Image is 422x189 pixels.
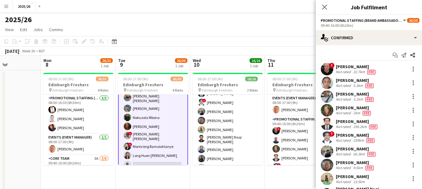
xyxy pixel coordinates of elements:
[277,127,281,131] span: !
[336,146,377,152] div: [PERSON_NAME]
[367,152,375,157] span: Fee
[352,69,366,74] div: 22.7km
[250,58,262,63] span: 16/16
[336,160,375,165] div: [PERSON_NAME]
[336,91,375,97] div: [PERSON_NAME]
[43,82,113,87] h3: Edinburgh Freshers
[277,163,281,167] span: !
[364,97,375,102] div: Crew has different fees then in role
[171,77,183,81] span: 26/30
[336,78,375,83] div: [PERSON_NAME]
[118,73,188,165] app-job-card: 08:00-17:00 (9h)26/30Edinburgh Freshers Edinburgh Freshers4 Roles![PERSON_NAME][PERSON_NAME][PERS...
[336,174,369,179] div: [PERSON_NAME]
[336,132,376,138] div: [PERSON_NAME]
[336,138,352,143] div: Not rated
[272,77,298,81] span: 08:00-17:00 (9h)
[336,97,352,102] div: Not rated
[267,73,337,165] app-job-card: 08:00-17:00 (9h)16/16Edinburgh Freshers Edinburgh Freshers2 RolesEvents (Event Manager)1/108:00-1...
[47,26,66,34] a: Comms
[5,48,19,54] div: [DATE]
[42,61,52,68] span: 8
[329,63,335,68] span: !
[364,83,375,88] div: Crew has different fees then in role
[48,77,74,81] span: 08:00-17:00 (9h)
[336,119,379,124] div: [PERSON_NAME]
[43,95,113,134] app-card-role: Promotional Staffing (Team Leader)3/308:00-16:30 (8h30m)[PERSON_NAME][PERSON_NAME][PERSON_NAME]
[336,165,352,170] div: Not rated
[198,77,223,81] span: 08:00-17:00 (9h)
[100,58,113,63] span: 26/33
[407,18,420,23] span: 26/30
[128,132,132,135] span: !
[368,124,379,129] div: Crew has different fees then in role
[117,61,125,68] span: 9
[321,18,407,23] button: Promotional Staffing (Brand Ambassadors)
[245,77,258,81] span: 16/16
[336,105,372,111] div: [PERSON_NAME]
[13,0,36,12] button: 2025/26
[316,3,422,11] h3: Job Fulfilment
[321,18,402,23] span: Promotional Staffing (Brand Ambassadors)
[43,58,52,63] span: Mon
[336,83,352,88] div: Not rated
[43,134,113,155] app-card-role: Events (Event Manager)1/108:00-17:00 (9h)[PERSON_NAME]
[366,138,375,143] span: Fee
[118,58,125,63] span: Tue
[193,33,263,185] app-card-role: [PERSON_NAME][PERSON_NAME][PERSON_NAME]![PERSON_NAME][PERSON_NAME][PERSON_NAME][PERSON_NAME][PERS...
[267,58,275,63] span: Thu
[329,131,335,137] span: !
[336,69,352,74] div: Not rated
[21,49,36,53] span: Week 36
[20,27,27,32] span: Edit
[336,64,377,69] div: [PERSON_NAME]
[192,61,201,68] span: 10
[172,88,183,92] span: 4 Roles
[352,83,364,88] div: 5.3km
[336,124,352,129] div: Not rated
[118,82,188,87] h3: Edinburgh Freshers
[247,88,258,92] span: 2 Roles
[31,26,45,34] a: Jobs
[365,138,376,143] div: Crew has different fees then in role
[175,58,187,63] span: 26/30
[5,27,14,32] span: View
[352,165,364,170] div: 9.5km
[352,138,365,143] div: 259km
[336,152,352,157] div: Not rated
[316,30,422,45] div: Confirmed
[101,64,112,68] div: 1 Job
[39,49,45,53] div: BST
[336,111,352,116] div: Not rated
[193,73,263,165] app-job-card: 08:00-17:00 (9h)16/16Edinburgh Freshers Edinburgh Freshers2 Roles[PERSON_NAME][PERSON_NAME][PERSO...
[123,77,148,81] span: 08:00-17:00 (9h)
[365,83,374,88] span: Fee
[352,97,364,102] div: 3.1km
[367,70,375,74] span: Fee
[202,99,206,102] span: !
[128,143,132,146] span: !
[127,88,158,92] span: Edinburgh Freshers
[33,27,43,32] span: Jobs
[352,124,368,129] div: 256.2km
[364,165,375,170] div: Crew has different fees then in role
[5,15,32,24] h1: 2025/26
[17,26,30,34] a: Edit
[175,64,187,68] div: 1 Job
[366,152,377,157] div: Crew has different fees then in role
[352,111,361,116] div: 2km
[365,166,374,170] span: Fee
[193,82,263,87] h3: Edinburgh Freshers
[352,179,366,184] div: 23.5km
[363,111,371,116] span: Fee
[98,88,108,92] span: 4 Roles
[321,23,417,28] div: 09:40-16:00 (6h20m)
[96,77,108,81] span: 26/33
[43,73,113,165] app-job-card: 08:00-17:00 (9h)26/33Edinburgh Freshers Edinburgh Freshers4 RolesPromotional Staffing (Team Leade...
[52,88,83,92] span: Edinburgh Freshers
[276,88,307,92] span: Edinburgh Freshers
[366,69,377,74] div: Crew has different fees then in role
